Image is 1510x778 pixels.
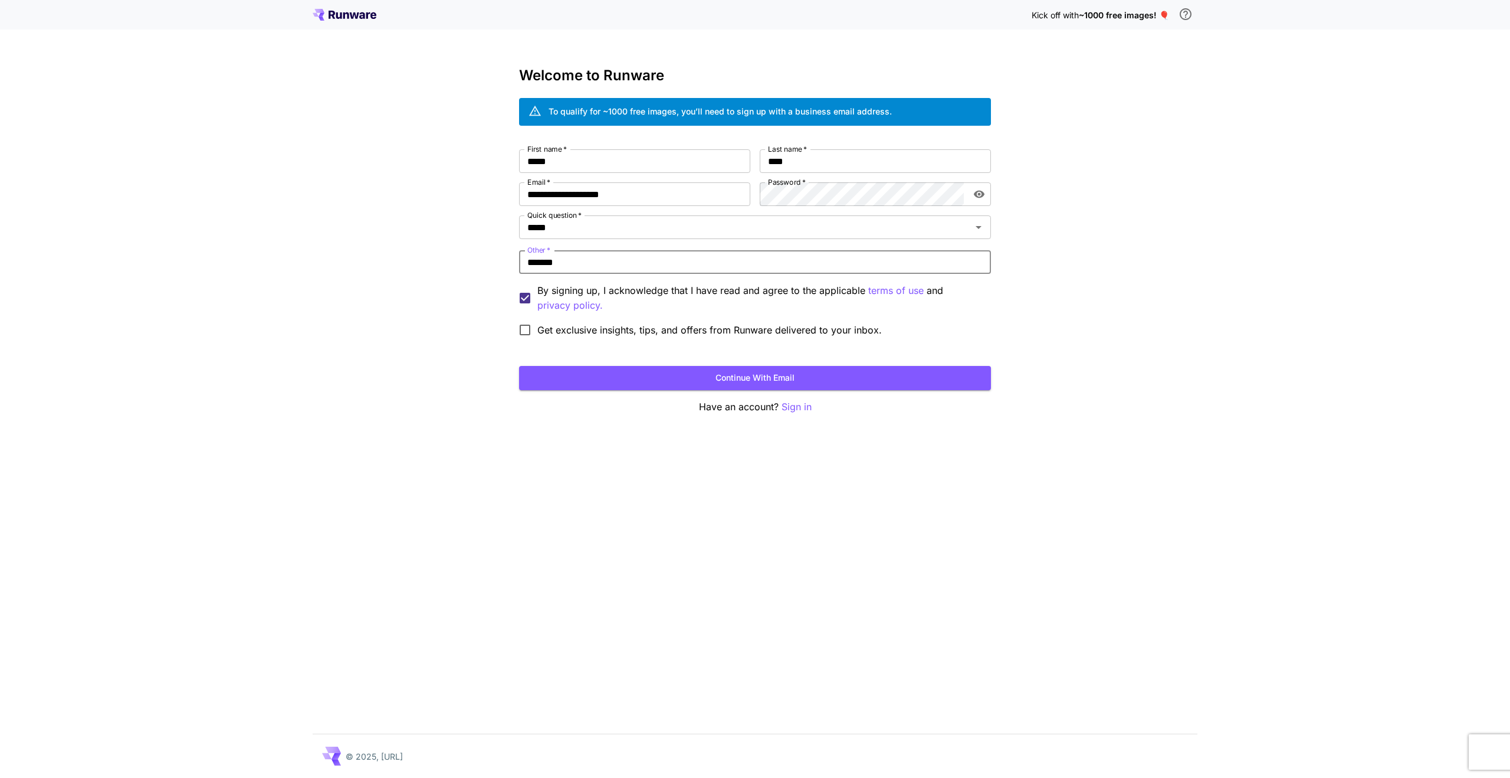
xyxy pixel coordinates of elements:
span: Get exclusive insights, tips, and offers from Runware delivered to your inbox. [537,323,882,337]
button: toggle password visibility [969,184,990,205]
p: © 2025, [URL] [346,750,403,763]
div: To qualify for ~1000 free images, you’ll need to sign up with a business email address. [549,105,892,117]
label: Quick question [527,210,582,220]
label: Email [527,177,550,187]
button: By signing up, I acknowledge that I have read and agree to the applicable terms of use and [537,298,603,313]
button: By signing up, I acknowledge that I have read and agree to the applicable and privacy policy. [868,283,924,298]
button: In order to qualify for free credit, you need to sign up with a business email address and click ... [1174,2,1197,26]
label: Other [527,245,550,255]
button: Continue with email [519,366,991,390]
span: ~1000 free images! 🎈 [1079,10,1169,20]
p: By signing up, I acknowledge that I have read and agree to the applicable and [537,283,981,313]
label: First name [527,144,567,154]
label: Password [768,177,806,187]
p: privacy policy. [537,298,603,313]
h3: Welcome to Runware [519,67,991,84]
button: Sign in [782,400,812,414]
span: Kick off with [1032,10,1079,20]
button: Open [970,219,987,236]
p: Have an account? [519,400,991,414]
p: terms of use [868,283,924,298]
label: Last name [768,144,807,154]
